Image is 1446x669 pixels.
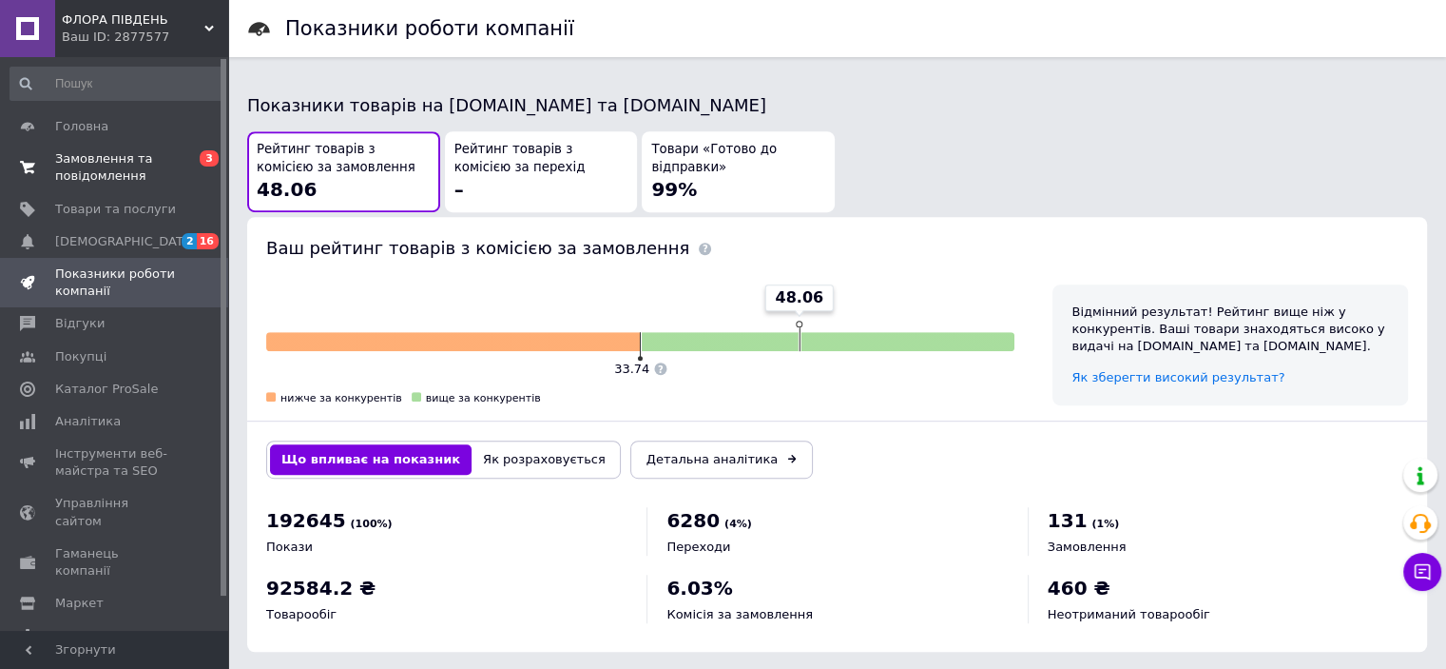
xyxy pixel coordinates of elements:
[651,178,697,201] span: 99%
[247,95,766,115] span: Показники товарів на [DOMAIN_NAME] та [DOMAIN_NAME]
[62,11,204,29] span: ФЛОРА ПІВДЕНЬ
[55,381,158,398] span: Каталог ProSale
[775,287,823,308] span: 48.06
[197,233,219,249] span: 16
[666,509,720,532] span: 6280
[55,118,108,135] span: Головна
[266,577,376,600] span: 92584.2 ₴
[630,441,813,479] a: Детальна аналітика
[1048,577,1110,600] span: 460 ₴
[257,178,317,201] span: 48.06
[247,131,440,212] button: Рейтинг товарів з комісією за замовлення48.06
[724,518,752,530] span: (4%)
[55,445,176,480] span: Інструменти веб-майстра та SEO
[55,233,196,250] span: [DEMOGRAPHIC_DATA]
[55,413,121,430] span: Аналітика
[614,362,649,376] span: 33.74
[55,201,176,218] span: Товари та послуги
[10,67,224,101] input: Пошук
[55,150,176,185] span: Замовлення та повідомлення
[454,141,628,176] span: Рейтинг товарів з комісією за перехід
[182,233,197,249] span: 2
[1048,607,1210,621] span: Неотриманий товарообіг
[55,495,176,529] span: Управління сайтом
[266,238,689,258] span: Ваш рейтинг товарів з комісією за замовлення
[55,315,105,332] span: Відгуки
[285,17,574,40] h1: Показники роботи компанії
[1048,509,1088,532] span: 131
[1403,553,1441,591] button: Чат з покупцем
[666,540,730,554] span: Переходи
[1071,370,1284,384] a: Як зберегти високий результат?
[666,607,813,621] span: Комісія за замовлення
[266,607,337,621] span: Товарообіг
[651,141,825,176] span: Товари «Готово до відправки»
[472,444,617,475] button: Як розраховується
[454,178,464,201] span: –
[1071,304,1389,356] div: Відмінний результат! Рейтинг вище ніж у конкурентів. Ваші товари знаходяться високо у видачі на [...
[55,627,152,644] span: Налаштування
[666,577,732,600] span: 6.03%
[55,348,106,365] span: Покупці
[280,392,402,404] span: нижче за конкурентів
[55,545,176,580] span: Гаманець компанії
[1048,540,1127,554] span: Замовлення
[1091,518,1119,530] span: (1%)
[270,444,472,475] button: Що впливає на показник
[642,131,835,212] button: Товари «Готово до відправки»99%
[55,595,104,612] span: Маркет
[351,518,393,530] span: (100%)
[62,29,228,46] div: Ваш ID: 2877577
[257,141,431,176] span: Рейтинг товарів з комісією за замовлення
[55,266,176,300] span: Показники роботи компанії
[200,150,219,167] span: 3
[445,131,638,212] button: Рейтинг товарів з комісією за перехід–
[426,392,541,404] span: вище за конкурентів
[266,540,313,554] span: Покази
[266,509,346,532] span: 192645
